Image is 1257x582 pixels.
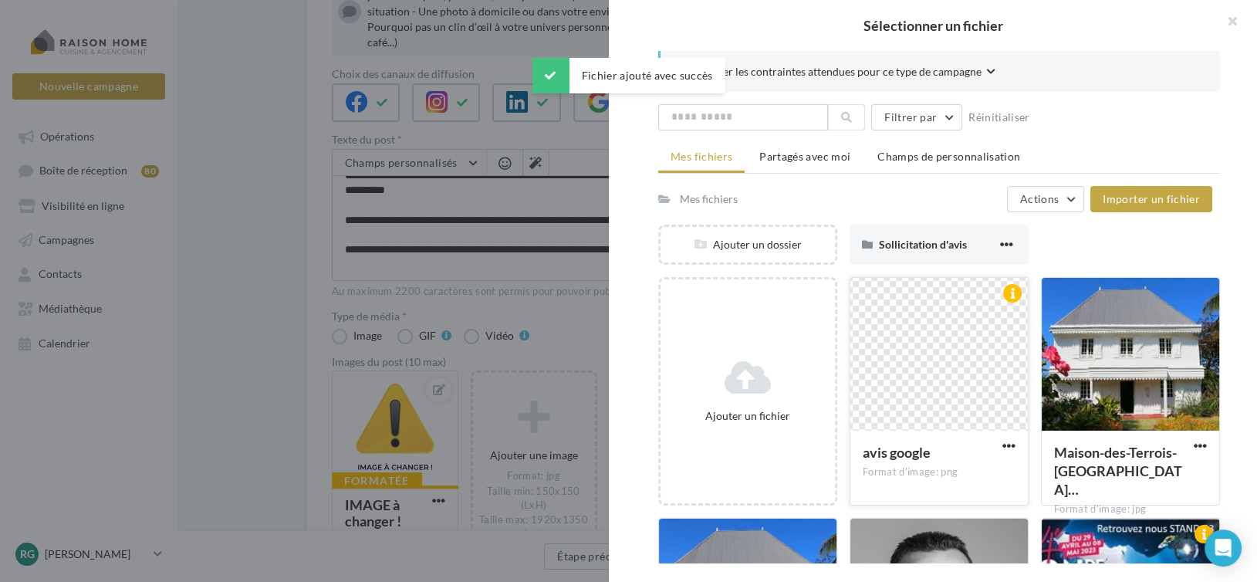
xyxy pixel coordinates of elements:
[634,19,1232,32] h2: Sélectionner un fichier
[532,58,725,93] div: Fichier ajouté avec succès
[962,108,1036,127] button: Réinitialiser
[667,408,829,424] div: Ajouter un fichier
[1054,444,1182,498] span: Maison-des-Terrois-Petite-Ile-La-Reunion
[661,237,835,252] div: Ajouter un dossier
[1205,530,1242,567] div: Open Intercom Messenger
[680,191,738,207] div: Mes fichiers
[863,444,931,461] span: avis google
[863,465,1015,479] div: Format d'image: png
[879,238,967,251] span: Sollicitation d'avis
[1103,192,1200,205] span: Importer un fichier
[877,150,1020,163] span: Champs de personnalisation
[671,150,732,163] span: Mes fichiers
[1054,502,1207,516] div: Format d'image: jpg
[1020,192,1059,205] span: Actions
[1090,186,1212,212] button: Importer un fichier
[871,104,962,130] button: Filtrer par
[1007,186,1084,212] button: Actions
[685,63,995,83] button: Consulter les contraintes attendues pour ce type de campagne
[685,64,982,80] span: Consulter les contraintes attendues pour ce type de campagne
[759,150,850,163] span: Partagés avec moi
